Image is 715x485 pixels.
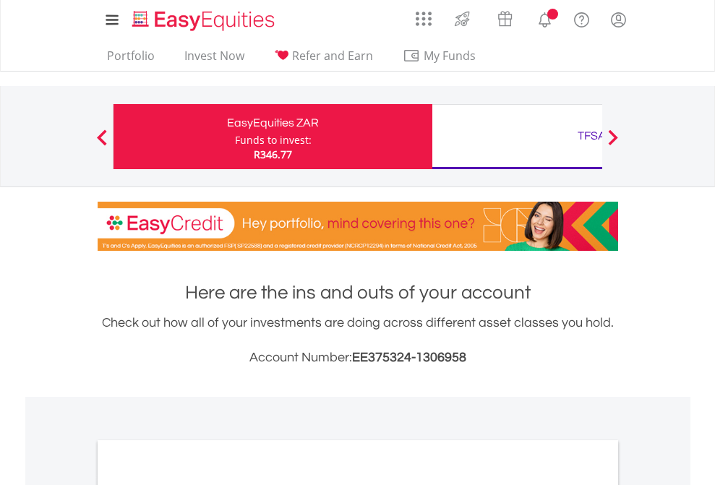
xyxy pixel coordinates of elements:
a: Refer and Earn [268,48,379,71]
img: EasyEquities_Logo.png [129,9,281,33]
button: Previous [87,137,116,151]
img: EasyCredit Promotion Banner [98,202,618,251]
a: Portfolio [101,48,160,71]
a: My Profile [600,4,637,35]
img: thrive-v2.svg [450,7,474,30]
a: Vouchers [484,4,526,30]
span: R346.77 [254,147,292,161]
span: EE375324-1306958 [352,351,466,364]
img: grid-menu-icon.svg [416,11,432,27]
div: Funds to invest: [235,133,312,147]
a: Notifications [526,4,563,33]
span: My Funds [403,46,497,65]
span: Refer and Earn [292,48,373,64]
h3: Account Number: [98,348,618,368]
a: Home page [127,4,281,33]
h1: Here are the ins and outs of your account [98,280,618,306]
a: Invest Now [179,48,250,71]
button: Next [599,137,628,151]
div: EasyEquities ZAR [122,113,424,133]
div: Check out how all of your investments are doing across different asset classes you hold. [98,313,618,368]
a: AppsGrid [406,4,441,27]
a: FAQ's and Support [563,4,600,33]
img: vouchers-v2.svg [493,7,517,30]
